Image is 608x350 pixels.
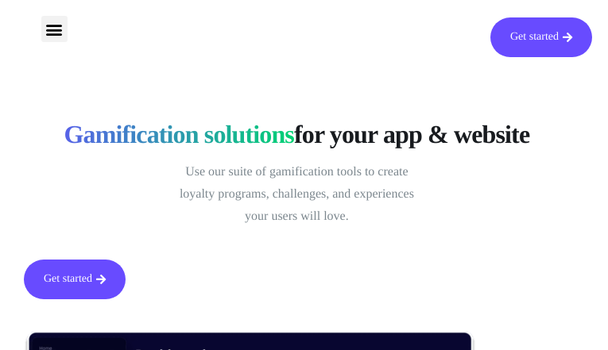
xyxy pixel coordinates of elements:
[490,17,592,57] a: Get started
[510,32,559,43] span: Get started
[24,119,570,149] h1: for your app & website
[24,260,126,299] a: Get started
[44,274,92,285] span: Get started
[41,16,68,42] div: Menu Toggle
[64,119,294,149] span: Gamification solutions
[169,161,424,228] p: Use our suite of gamification tools to create loyalty programs, challenges, and experiences your ...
